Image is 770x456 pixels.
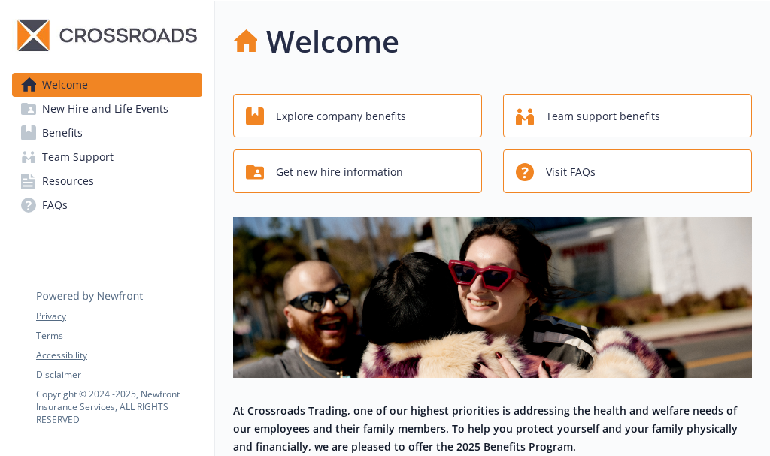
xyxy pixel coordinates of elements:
[276,158,403,186] span: Get new hire information
[36,349,202,362] a: Accessibility
[36,329,202,343] a: Terms
[233,403,738,454] strong: At Crossroads Trading, one of our highest priorities is addressing the health and welfare needs o...
[42,121,83,145] span: Benefits
[546,158,596,186] span: Visit FAQs
[546,102,660,131] span: Team support benefits
[233,217,752,378] img: overview page banner
[276,102,406,131] span: Explore company benefits
[12,169,202,193] a: Resources
[42,97,168,121] span: New Hire and Life Events
[42,169,94,193] span: Resources
[36,388,202,426] p: Copyright © 2024 - 2025 , Newfront Insurance Services, ALL RIGHTS RESERVED
[12,121,202,145] a: Benefits
[36,368,202,382] a: Disclaimer
[42,73,88,97] span: Welcome
[266,19,399,64] h1: Welcome
[42,145,114,169] span: Team Support
[12,73,202,97] a: Welcome
[12,145,202,169] a: Team Support
[503,149,752,193] button: Visit FAQs
[36,310,202,323] a: Privacy
[503,94,752,137] button: Team support benefits
[42,193,68,217] span: FAQs
[12,97,202,121] a: New Hire and Life Events
[233,149,482,193] button: Get new hire information
[12,193,202,217] a: FAQs
[233,94,482,137] button: Explore company benefits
